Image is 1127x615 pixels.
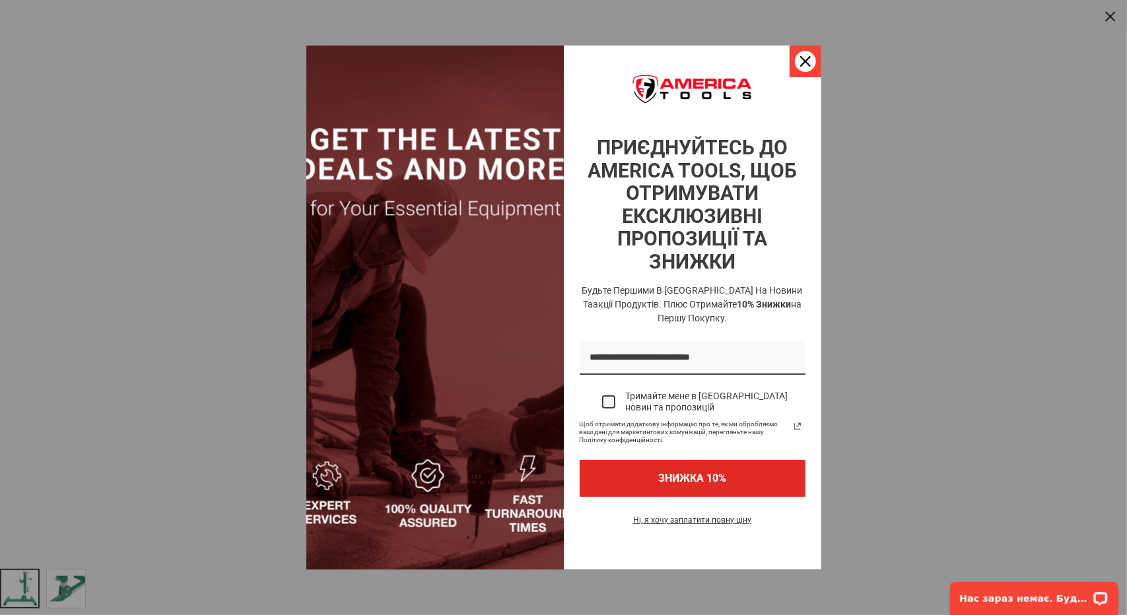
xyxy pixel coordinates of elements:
[580,460,805,496] button: ЗНИЖКА 10%
[737,299,791,309] font: 10% знижки
[941,573,1127,615] iframe: Віджет чату LiveChat
[580,420,778,443] font: Щоб отримати додаткову інформацію про те, як ми обробляємо ваші дані для маркетингових комунікаці...
[658,472,726,484] font: ЗНИЖКА 10%
[623,513,762,535] button: Ні, я хочу заплатити повну ціну
[800,56,811,67] svg: значок закриття
[588,136,797,273] font: ПРИЄДНУЙТЕСЬ ДО AMERICA TOOLS, ЩОБ ОТРИМУВАТИ ЕКСКЛЮЗИВНІ ПРОПОЗИЦІЇ ТА ЗНИЖКИ
[582,285,803,309] font: Будьте першими в [GEOGRAPHIC_DATA] на новини та
[790,418,805,434] a: Ознайомтеся з нашою Політикою конфіденційності
[626,391,788,412] font: Тримайте мене в [GEOGRAPHIC_DATA] новин та пропозицій
[633,515,751,525] font: Ні, я хочу заплатити повну ціну
[790,46,821,77] button: Закрити
[152,17,168,33] button: Відкрити віджет чату LiveChat
[593,299,737,309] font: акції продуктів. Плюс отримайте
[18,20,286,30] font: Нас зараз немає. Будь ласка, завітайте пізніше!
[580,341,805,375] input: Поле електронної пошти
[790,418,805,434] svg: значок посилання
